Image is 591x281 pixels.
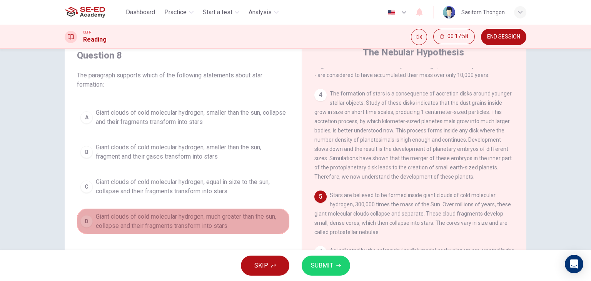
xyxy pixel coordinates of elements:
[241,256,289,276] button: SKIP
[83,35,107,44] h1: Reading
[245,5,282,19] button: Analysis
[447,33,468,40] span: 00:17:58
[164,8,187,17] span: Practice
[433,29,475,44] button: 00:17:58
[96,108,286,127] span: Giant clouds of cold molecular hydrogen, smaller than the sun, collapse and their fragments trans...
[161,5,197,19] button: Practice
[363,46,464,59] h4: The Nebular Hypothesis
[77,49,289,62] h4: Question 8
[314,191,327,203] div: 5
[203,8,232,17] span: Start a test
[77,105,289,130] button: AGiant clouds of cold molecular hydrogen, smaller than the sun, collapse and their fragments tran...
[314,192,511,235] span: Stars are believed to be formed inside giant clouds of cold molecular hydrogen, 300,000 times the...
[443,6,455,18] img: Profile picture
[96,177,286,196] span: Giant clouds of cold molecular hydrogen, equal in size to the sun, collapse and their fragments t...
[200,5,242,19] button: Start a test
[461,8,505,17] div: Sasitorn Thongon
[96,212,286,231] span: Giant clouds of cold molecular hydrogen, much greater than the sun, collapse and their fragments ...
[80,215,93,227] div: D
[249,8,272,17] span: Analysis
[80,146,93,158] div: B
[411,29,427,45] div: Mute
[302,256,350,276] button: SUBMIT
[314,246,327,258] div: 6
[80,111,93,124] div: A
[65,5,123,20] a: SE-ED Academy logo
[96,143,286,161] span: Giant clouds of cold molecular hydrogen, smaller than the sun, fragment and their gases transform...
[123,5,158,19] button: Dashboard
[80,181,93,193] div: C
[77,209,289,234] button: DGiant clouds of cold molecular hydrogen, much greater than the sun, collapse and their fragments...
[565,255,583,273] div: Open Intercom Messenger
[481,29,526,45] button: END SESSION
[126,8,155,17] span: Dashboard
[387,10,396,15] img: en
[77,71,289,89] span: The paragraph supports which of the following statements about star formation:
[254,260,268,271] span: SKIP
[433,29,475,45] div: Hide
[314,90,512,180] span: The formation of stars is a consequence of accretion disks around younger stellar objects. Study ...
[77,139,289,165] button: BGiant clouds of cold molecular hydrogen, smaller than the sun, fragment and their gases transfor...
[77,174,289,199] button: CGiant clouds of cold molecular hydrogen, equal in size to the sun, collapse and their fragments ...
[311,260,333,271] span: SUBMIT
[65,5,105,20] img: SE-ED Academy logo
[487,34,520,40] span: END SESSION
[83,30,91,35] span: CEFR
[314,89,327,101] div: 4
